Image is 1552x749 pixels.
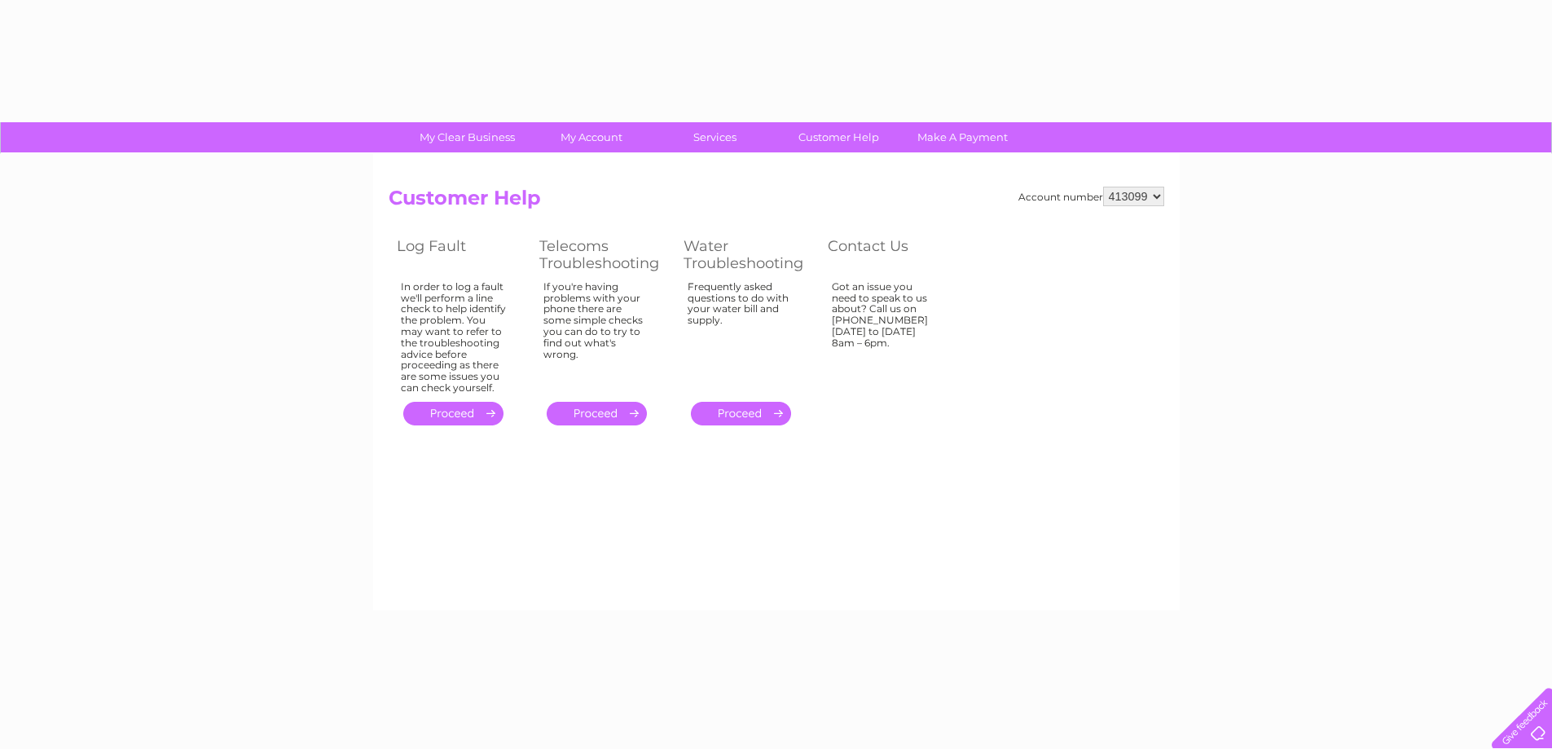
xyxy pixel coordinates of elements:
a: My Clear Business [400,122,534,152]
div: Frequently asked questions to do with your water bill and supply. [688,281,795,387]
th: Telecoms Troubleshooting [531,233,675,276]
th: Log Fault [389,233,531,276]
a: . [403,402,503,425]
a: Customer Help [772,122,906,152]
a: . [691,402,791,425]
a: Services [648,122,782,152]
h2: Customer Help [389,187,1164,218]
div: Account number [1018,187,1164,206]
div: In order to log a fault we'll perform a line check to help identify the problem. You may want to ... [401,281,507,394]
div: Got an issue you need to speak to us about? Call us on [PHONE_NUMBER] [DATE] to [DATE] 8am – 6pm. [832,281,938,387]
th: Water Troubleshooting [675,233,820,276]
a: My Account [524,122,658,152]
a: Make A Payment [895,122,1030,152]
div: If you're having problems with your phone there are some simple checks you can do to try to find ... [543,281,651,387]
th: Contact Us [820,233,962,276]
a: . [547,402,647,425]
